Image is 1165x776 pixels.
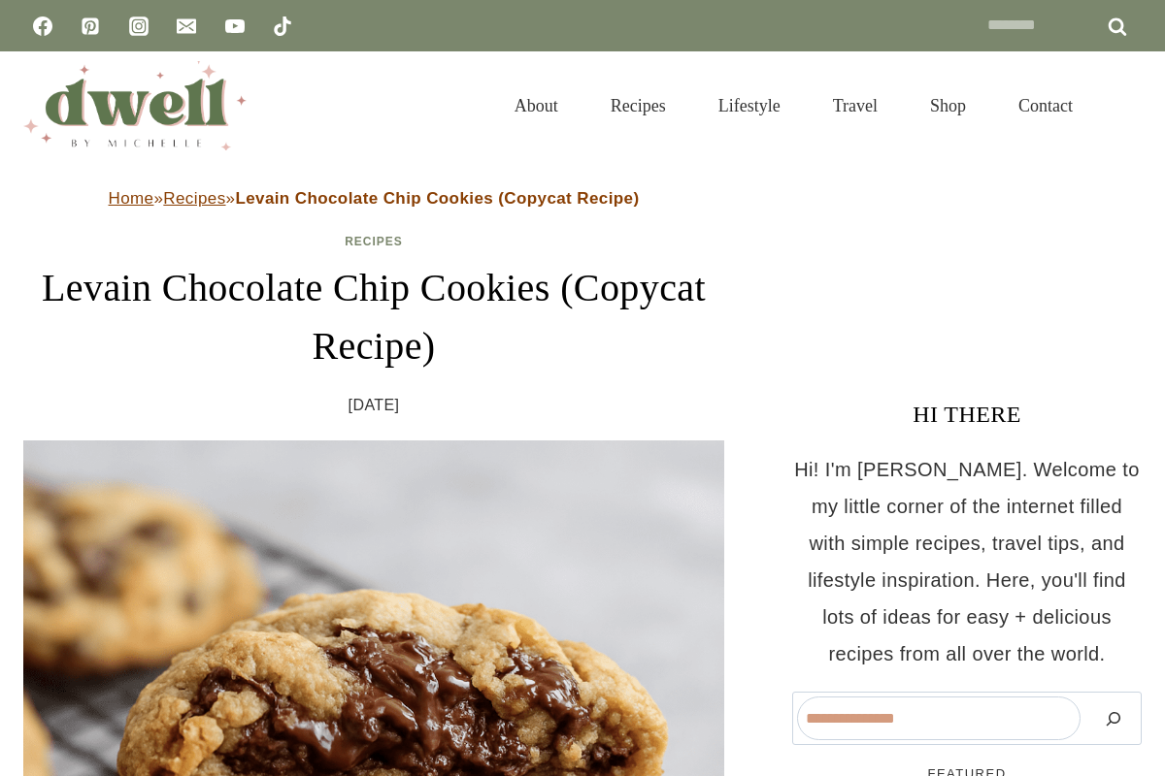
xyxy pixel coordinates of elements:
[488,72,1099,140] nav: Primary Navigation
[1109,89,1142,122] button: View Search Form
[71,7,110,46] a: Pinterest
[807,72,904,140] a: Travel
[109,189,640,208] span: » »
[119,7,158,46] a: Instagram
[167,7,206,46] a: Email
[235,189,639,208] strong: Levain Chocolate Chip Cookies (Copycat Recipe)
[23,61,247,150] img: DWELL by michelle
[792,451,1142,672] p: Hi! I'm [PERSON_NAME]. Welcome to my little corner of the internet filled with simple recipes, tr...
[216,7,254,46] a: YouTube
[109,189,154,208] a: Home
[345,235,403,248] a: Recipes
[488,72,584,140] a: About
[584,72,692,140] a: Recipes
[163,189,225,208] a: Recipes
[992,72,1099,140] a: Contact
[792,397,1142,432] h3: HI THERE
[692,72,807,140] a: Lifestyle
[23,7,62,46] a: Facebook
[349,391,400,420] time: [DATE]
[1090,696,1137,740] button: Search
[23,259,724,375] h1: Levain Chocolate Chip Cookies (Copycat Recipe)
[904,72,992,140] a: Shop
[263,7,302,46] a: TikTok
